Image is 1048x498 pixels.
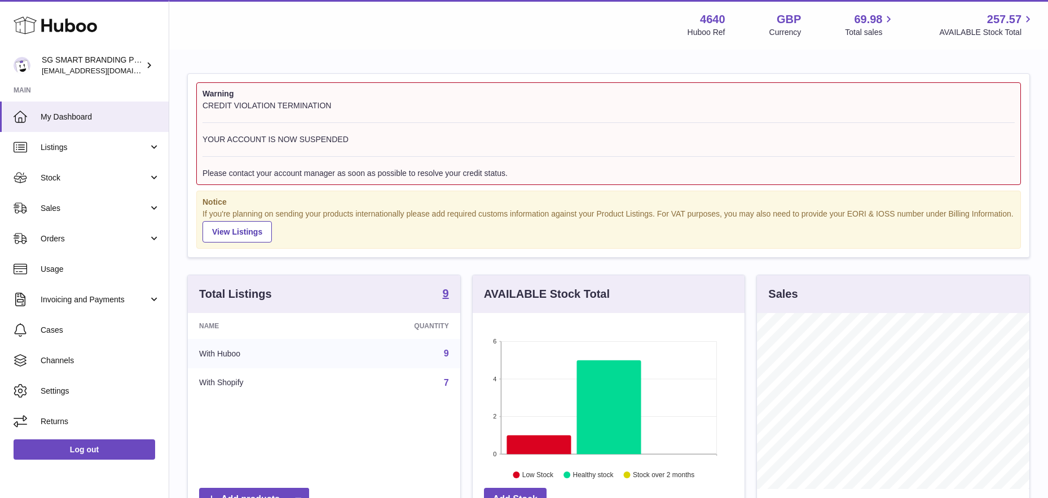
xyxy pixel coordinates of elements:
span: Listings [41,142,148,153]
div: CREDIT VIOLATION TERMINATION YOUR ACCOUNT IS NOW SUSPENDED Please contact your account manager as... [202,100,1015,179]
text: Stock over 2 months [633,471,694,479]
div: SG SMART BRANDING PTE. LTD. [42,55,143,76]
span: Usage [41,264,160,275]
a: View Listings [202,221,272,243]
span: Orders [41,233,148,244]
strong: GBP [777,12,801,27]
h3: AVAILABLE Stock Total [484,287,610,302]
span: Total sales [845,27,895,38]
span: Invoicing and Payments [41,294,148,305]
text: Low Stock [522,471,554,479]
a: 9 [443,288,449,301]
strong: 9 [443,288,449,299]
div: Huboo Ref [688,27,725,38]
a: Log out [14,439,155,460]
span: Settings [41,386,160,396]
strong: 4640 [700,12,725,27]
a: 9 [444,349,449,358]
td: With Shopify [188,368,334,398]
img: uktopsmileshipping@gmail.com [14,57,30,74]
text: Healthy stock [573,471,614,479]
span: Cases [41,325,160,336]
a: 257.57 AVAILABLE Stock Total [939,12,1034,38]
span: Sales [41,203,148,214]
td: With Huboo [188,339,334,368]
h3: Sales [768,287,798,302]
span: 69.98 [854,12,882,27]
text: 4 [493,376,496,382]
span: Stock [41,173,148,183]
text: 6 [493,338,496,345]
th: Name [188,313,334,339]
a: 7 [444,378,449,387]
span: Returns [41,416,160,427]
div: Currency [769,27,802,38]
th: Quantity [334,313,460,339]
h3: Total Listings [199,287,272,302]
strong: Notice [202,197,1015,208]
span: My Dashboard [41,112,160,122]
text: 0 [493,451,496,457]
strong: Warning [202,89,1015,99]
span: Channels [41,355,160,366]
div: If you're planning on sending your products internationally please add required customs informati... [202,209,1015,243]
span: AVAILABLE Stock Total [939,27,1034,38]
a: 69.98 Total sales [845,12,895,38]
span: 257.57 [987,12,1021,27]
text: 2 [493,413,496,420]
span: [EMAIL_ADDRESS][DOMAIN_NAME] [42,66,166,75]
